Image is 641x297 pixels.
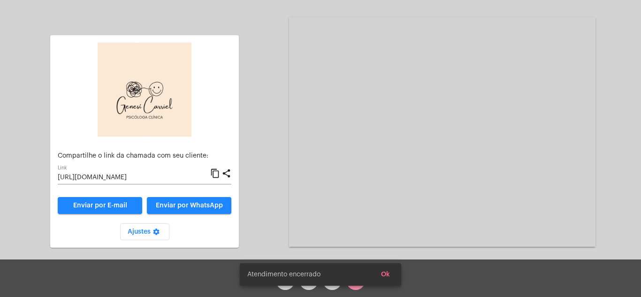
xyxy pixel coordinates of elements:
span: Enviar por WhatsApp [156,202,223,209]
mat-icon: share [221,168,231,179]
span: Atendimento encerrado [247,270,320,279]
span: Ok [381,271,390,278]
mat-icon: content_copy [210,168,220,179]
p: Compartilhe o link da chamada com seu cliente: [58,152,231,160]
button: Ajustes [120,223,169,240]
button: Enviar por WhatsApp [147,197,231,214]
span: Ajustes [128,228,162,235]
span: Enviar por E-mail [73,202,127,209]
a: Enviar por E-mail [58,197,142,214]
img: 6b7a58c8-ea08-a5ff-33c7-585ca8acd23f.png [98,43,191,137]
mat-icon: settings [151,228,162,239]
